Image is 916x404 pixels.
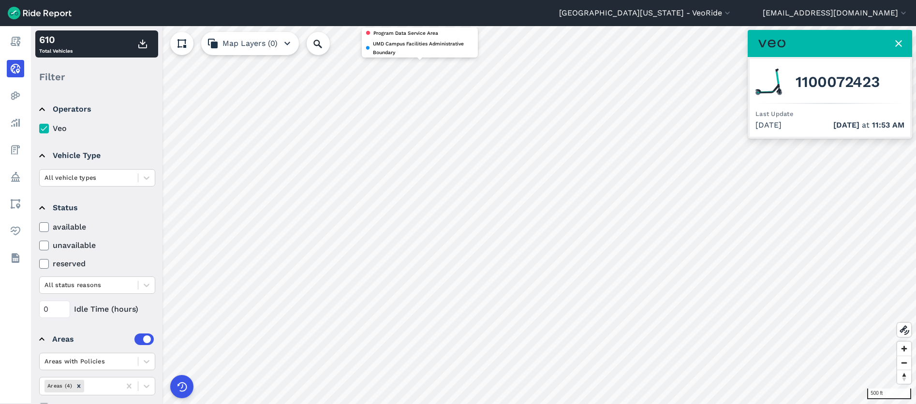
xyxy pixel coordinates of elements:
img: Veo [758,37,785,50]
img: Veo scooter [755,69,782,95]
div: 610 [39,32,73,47]
a: Policy [7,168,24,186]
a: Areas [7,195,24,213]
div: Areas [52,333,154,345]
span: [DATE] [833,120,859,130]
canvas: Map [31,26,916,404]
button: Zoom in [897,342,911,356]
button: Reset bearing to north [897,370,911,384]
label: available [39,221,155,233]
div: Total Vehicles [39,32,73,56]
button: [EMAIL_ADDRESS][DOMAIN_NAME] [763,7,908,19]
button: Map Layers (0) [201,32,299,55]
a: Health [7,222,24,240]
label: reserved [39,258,155,270]
label: Veo [39,123,155,134]
span: at [833,119,904,131]
div: 500 ft [867,389,911,399]
div: Areas (4) [44,380,74,392]
a: Analyze [7,114,24,131]
div: Idle Time (hours) [39,301,155,318]
div: [DATE] [755,119,904,131]
a: Heatmaps [7,87,24,104]
a: Fees [7,141,24,159]
div: Filter [35,62,158,92]
input: Search Location or Vehicles [307,32,345,55]
summary: Vehicle Type [39,142,154,169]
img: Ride Report [8,7,72,19]
a: Report [7,33,24,50]
span: 11:53 AM [872,120,904,130]
div: Remove Areas (4) [74,380,84,392]
summary: Areas [39,326,154,353]
span: 1100072423 [796,76,880,88]
button: Zoom out [897,356,911,370]
span: UMD Campus Facilities Administrative Boundary [373,39,474,57]
summary: Operators [39,96,154,123]
label: unavailable [39,240,155,251]
span: Last Update [755,110,793,117]
span: Program Data Service Area [373,29,438,37]
a: Datasets [7,249,24,267]
a: Realtime [7,60,24,77]
button: [GEOGRAPHIC_DATA][US_STATE] - VeoRide [559,7,732,19]
summary: Status [39,194,154,221]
